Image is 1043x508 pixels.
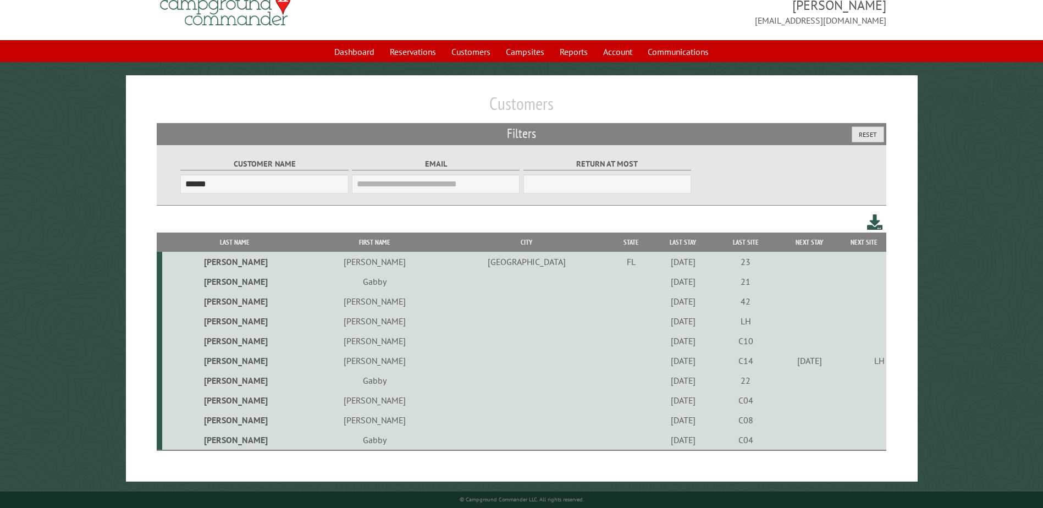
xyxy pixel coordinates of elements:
[653,256,713,267] div: [DATE]
[352,158,520,170] label: Email
[715,252,777,272] td: 23
[715,233,777,252] th: Last Site
[776,233,842,252] th: Next Stay
[383,41,443,62] a: Reservations
[157,93,886,123] h1: Customers
[162,252,307,272] td: [PERSON_NAME]
[597,41,639,62] a: Account
[653,434,713,445] div: [DATE]
[162,331,307,351] td: [PERSON_NAME]
[715,351,777,371] td: C14
[553,41,594,62] a: Reports
[307,430,443,450] td: Gabby
[307,410,443,430] td: [PERSON_NAME]
[653,296,713,307] div: [DATE]
[180,158,348,170] label: Customer Name
[611,233,652,252] th: State
[653,276,713,287] div: [DATE]
[162,410,307,430] td: [PERSON_NAME]
[652,233,715,252] th: Last Stay
[445,41,497,62] a: Customers
[779,355,841,366] div: [DATE]
[867,212,883,233] a: Download this customer list (.csv)
[307,311,443,331] td: [PERSON_NAME]
[307,331,443,351] td: [PERSON_NAME]
[307,390,443,410] td: [PERSON_NAME]
[641,41,715,62] a: Communications
[715,410,777,430] td: C08
[611,252,652,272] td: FL
[162,390,307,410] td: [PERSON_NAME]
[842,233,886,252] th: Next Site
[162,351,307,371] td: [PERSON_NAME]
[307,291,443,311] td: [PERSON_NAME]
[307,351,443,371] td: [PERSON_NAME]
[715,390,777,410] td: C04
[307,252,443,272] td: [PERSON_NAME]
[653,375,713,386] div: [DATE]
[715,430,777,450] td: C04
[715,291,777,311] td: 42
[307,371,443,390] td: Gabby
[842,351,886,371] td: LH
[162,311,307,331] td: [PERSON_NAME]
[307,233,443,252] th: First Name
[523,158,691,170] label: Return at most
[715,371,777,390] td: 22
[852,126,884,142] button: Reset
[328,41,381,62] a: Dashboard
[162,291,307,311] td: [PERSON_NAME]
[443,233,611,252] th: City
[653,316,713,327] div: [DATE]
[157,123,886,144] h2: Filters
[715,331,777,351] td: C10
[715,272,777,291] td: 21
[307,272,443,291] td: Gabby
[499,41,551,62] a: Campsites
[460,496,584,503] small: © Campground Commander LLC. All rights reserved.
[715,311,777,331] td: LH
[162,233,307,252] th: Last Name
[162,430,307,450] td: [PERSON_NAME]
[653,355,713,366] div: [DATE]
[162,371,307,390] td: [PERSON_NAME]
[653,395,713,406] div: [DATE]
[162,272,307,291] td: [PERSON_NAME]
[653,415,713,426] div: [DATE]
[653,335,713,346] div: [DATE]
[443,252,611,272] td: [GEOGRAPHIC_DATA]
